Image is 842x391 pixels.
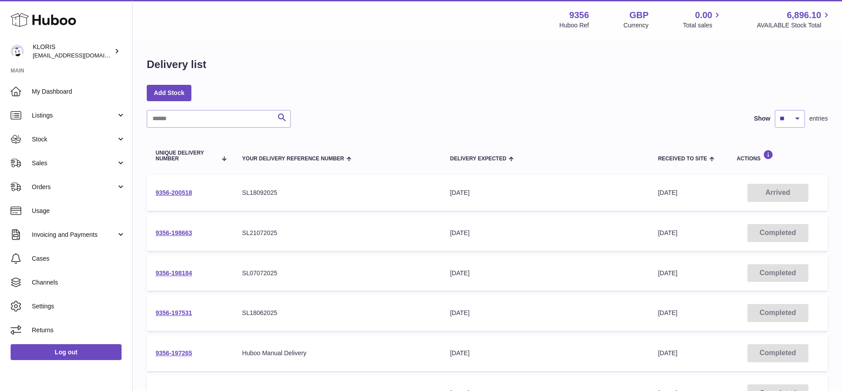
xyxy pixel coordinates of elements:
span: Total sales [683,21,722,30]
img: huboo@kloriscbd.com [11,45,24,58]
span: Channels [32,278,126,287]
span: Listings [32,111,116,120]
a: 0.00 Total sales [683,9,722,30]
div: [DATE] [450,349,640,357]
span: [DATE] [658,229,678,236]
div: SL18062025 [242,309,432,317]
div: [DATE] [450,229,640,237]
a: Add Stock [147,85,191,101]
span: Unique Delivery Number [156,150,217,162]
div: Huboo Manual Delivery [242,349,432,357]
a: 9356-198663 [156,229,192,236]
span: 0.00 [695,9,712,21]
div: SL21072025 [242,229,432,237]
span: [DATE] [658,349,678,357]
div: [DATE] [450,309,640,317]
a: 9356-200518 [156,189,192,196]
div: SL07072025 [242,269,432,277]
span: Your Delivery Reference Number [242,156,344,162]
span: 6,896.10 [787,9,821,21]
div: Actions [737,150,819,162]
span: Returns [32,326,126,334]
a: Log out [11,344,122,360]
div: KLORIS [33,43,112,60]
div: Huboo Ref [560,21,589,30]
strong: 9356 [569,9,589,21]
h1: Delivery list [147,57,206,72]
span: Orders [32,183,116,191]
a: 9356-198184 [156,270,192,277]
span: [DATE] [658,189,678,196]
span: Sales [32,159,116,167]
span: AVAILABLE Stock Total [757,21,831,30]
span: My Dashboard [32,87,126,96]
span: entries [809,114,828,123]
a: 9356-197531 [156,309,192,316]
span: Usage [32,207,126,215]
span: [DATE] [658,309,678,316]
div: SL18092025 [242,189,432,197]
span: Cases [32,254,126,263]
div: [DATE] [450,189,640,197]
label: Show [754,114,770,123]
span: Settings [32,302,126,311]
a: 9356-197265 [156,349,192,357]
div: Currency [624,21,649,30]
div: [DATE] [450,269,640,277]
span: Stock [32,135,116,144]
span: [DATE] [658,270,678,277]
span: Delivery Expected [450,156,506,162]
span: Received to Site [658,156,707,162]
span: [EMAIL_ADDRESS][DOMAIN_NAME] [33,52,130,59]
a: 6,896.10 AVAILABLE Stock Total [757,9,831,30]
strong: GBP [629,9,648,21]
span: Invoicing and Payments [32,231,116,239]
